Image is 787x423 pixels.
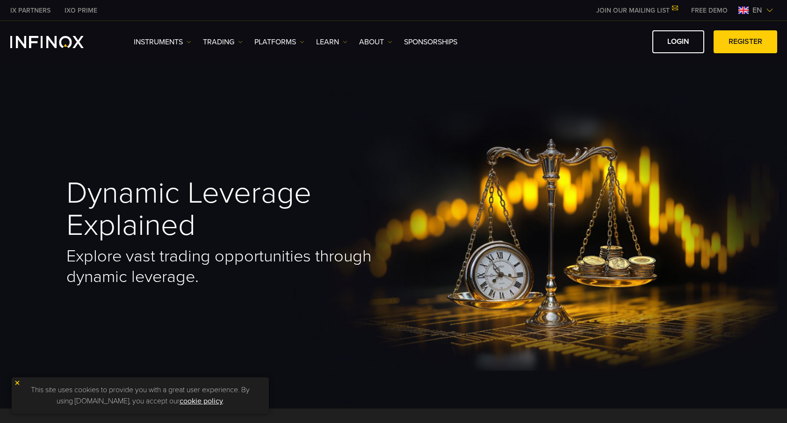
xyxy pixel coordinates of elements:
a: INFINOX [58,6,104,15]
span: en [749,5,766,16]
a: Instruments [134,36,191,48]
a: cookie policy [180,396,223,406]
a: JOIN OUR MAILING LIST [589,7,684,14]
a: INFINOX MENU [684,6,735,15]
a: INFINOX Logo [10,36,106,48]
h2: Explore vast trading opportunities through dynamic leverage. [66,246,394,287]
h1: Dynamic Leverage Explained [66,177,394,241]
a: INFINOX [3,6,58,15]
a: TRADING [203,36,243,48]
a: LOGIN [652,30,704,53]
a: Learn [316,36,347,48]
a: REGISTER [714,30,777,53]
img: yellow close icon [14,380,21,386]
a: PLATFORMS [254,36,304,48]
p: This site uses cookies to provide you with a great user experience. By using [DOMAIN_NAME], you a... [16,382,264,409]
a: SPONSORSHIPS [404,36,457,48]
a: ABOUT [359,36,392,48]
